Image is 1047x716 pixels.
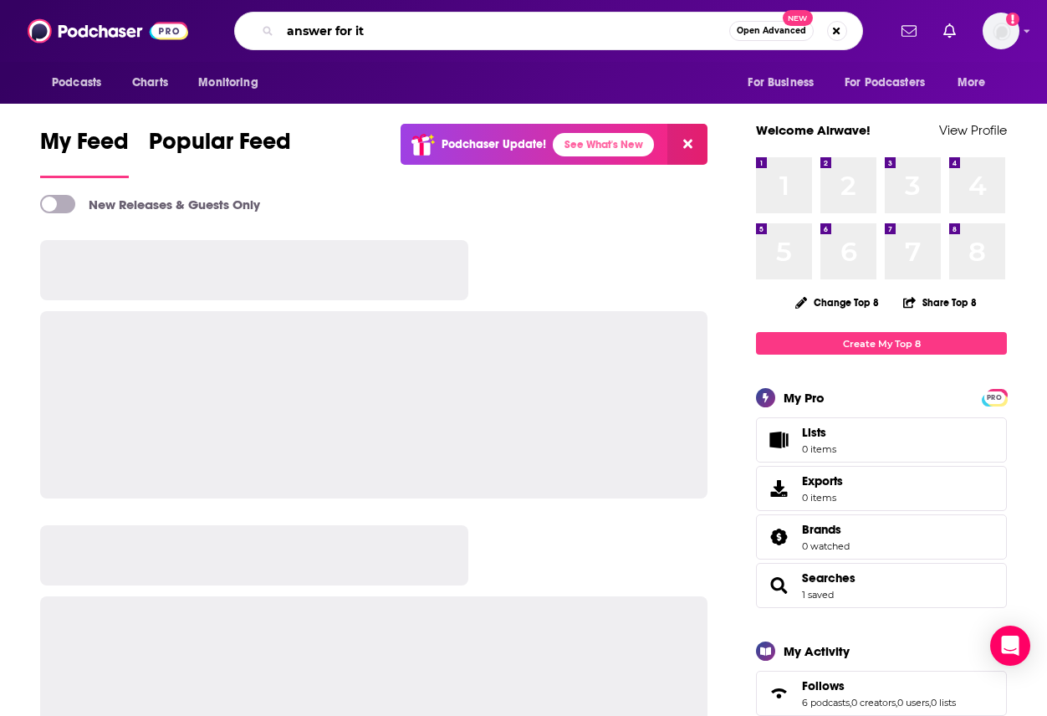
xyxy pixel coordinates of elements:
[802,473,843,488] span: Exports
[802,492,843,504] span: 0 items
[958,71,986,95] span: More
[132,71,168,95] span: Charts
[897,697,929,708] a: 0 users
[896,697,897,708] span: ,
[785,292,889,313] button: Change Top 8
[802,678,845,693] span: Follows
[802,697,850,708] a: 6 podcasts
[40,67,123,99] button: open menu
[52,71,101,95] span: Podcasts
[756,671,1007,716] span: Follows
[756,514,1007,560] span: Brands
[149,127,291,166] span: Popular Feed
[28,15,188,47] img: Podchaser - Follow, Share and Rate Podcasts
[762,525,795,549] a: Brands
[1006,13,1019,26] svg: Add a profile image
[784,390,825,406] div: My Pro
[802,443,836,455] span: 0 items
[946,67,1007,99] button: open menu
[990,626,1030,666] div: Open Intercom Messenger
[802,425,826,440] span: Lists
[729,21,814,41] button: Open AdvancedNew
[984,391,1004,403] a: PRO
[937,17,963,45] a: Show notifications dropdown
[802,589,834,601] a: 1 saved
[40,195,260,213] a: New Releases & Guests Only
[984,391,1004,404] span: PRO
[762,574,795,597] a: Searches
[442,137,546,151] p: Podchaser Update!
[802,540,850,552] a: 0 watched
[834,67,949,99] button: open menu
[983,13,1019,49] button: Show profile menu
[902,286,978,319] button: Share Top 8
[851,697,896,708] a: 0 creators
[762,477,795,500] span: Exports
[895,17,923,45] a: Show notifications dropdown
[756,417,1007,463] a: Lists
[756,563,1007,608] span: Searches
[280,18,729,44] input: Search podcasts, credits, & more...
[983,13,1019,49] span: Logged in as AirwaveMedia
[736,67,835,99] button: open menu
[783,10,813,26] span: New
[939,122,1007,138] a: View Profile
[756,466,1007,511] a: Exports
[762,682,795,705] a: Follows
[756,332,1007,355] a: Create My Top 8
[802,522,841,537] span: Brands
[850,697,851,708] span: ,
[845,71,925,95] span: For Podcasters
[40,127,129,178] a: My Feed
[553,133,654,156] a: See What's New
[983,13,1019,49] img: User Profile
[40,127,129,166] span: My Feed
[234,12,863,50] div: Search podcasts, credits, & more...
[802,425,836,440] span: Lists
[149,127,291,178] a: Popular Feed
[748,71,814,95] span: For Business
[186,67,279,99] button: open menu
[802,522,850,537] a: Brands
[931,697,956,708] a: 0 lists
[198,71,258,95] span: Monitoring
[929,697,931,708] span: ,
[737,27,806,35] span: Open Advanced
[121,67,178,99] a: Charts
[762,428,795,452] span: Lists
[802,678,956,693] a: Follows
[784,643,850,659] div: My Activity
[802,570,855,586] a: Searches
[756,122,871,138] a: Welcome Airwave!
